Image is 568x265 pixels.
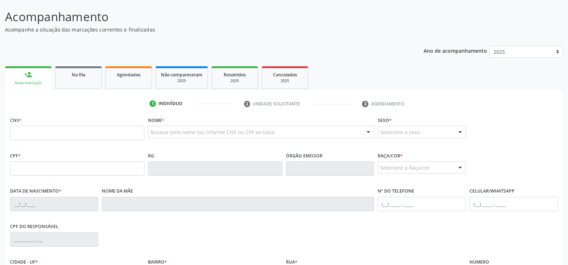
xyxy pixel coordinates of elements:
[424,46,487,55] p: Ano de acompanhamento
[380,164,430,171] span: Selecione a Raça/cor
[10,150,21,161] label: CPF
[378,197,466,211] input: (__) _____-_____
[10,80,47,86] div: Nova marcação
[161,72,202,78] span: Não compareceram
[10,186,61,197] label: Data de nascimento
[5,8,396,26] p: Acompanhamento
[102,186,133,197] label: Nome da mãe
[469,186,515,197] label: Celular/WhatsApp
[378,186,414,197] label: Nº do Telefone
[224,72,246,78] span: Resolvidos
[24,71,32,79] div: person_add
[148,150,154,161] label: RG
[217,78,253,84] div: 2025
[378,115,392,126] label: Sexo
[5,26,396,33] p: Acompanhe a situação das marcações correntes e finalizadas
[149,100,156,107] div: 1
[380,128,420,136] span: Selecione o sexo
[10,197,98,211] input: __/__/____
[469,197,558,211] input: (__) _____-_____
[273,72,297,78] span: Cancelados
[378,150,403,161] label: Raça/cor
[10,115,22,126] label: CNS
[10,221,58,232] label: CPF do responsável
[72,72,85,78] span: Na fila
[148,115,164,126] label: Nome
[286,150,323,161] label: Órgão emissor
[10,232,98,247] input: ___.___.___-__
[267,78,303,84] div: 2025
[151,128,275,136] span: Busque pelo nome (ou informe CNS ou CPF ao lado)
[117,72,140,78] span: Agendados
[158,100,182,107] div: Indivíduo
[161,78,202,84] div: 2025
